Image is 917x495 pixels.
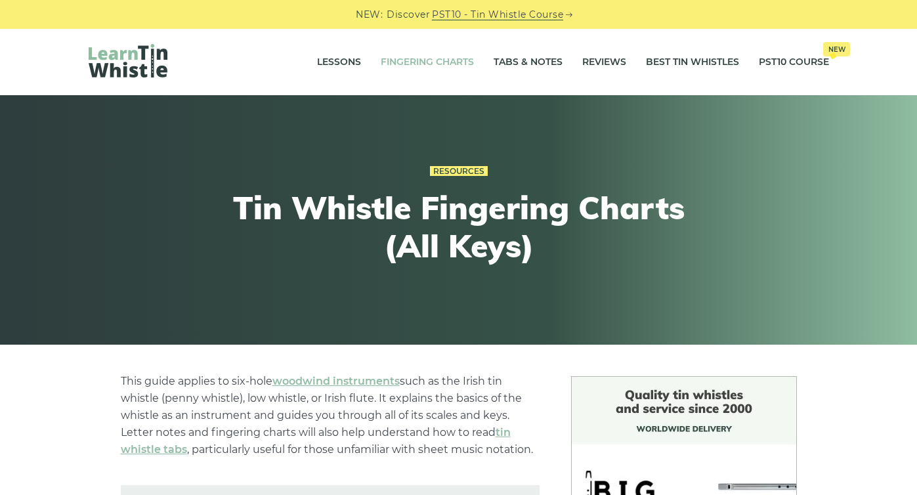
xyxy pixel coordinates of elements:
a: PST10 CourseNew [759,46,829,79]
a: Tabs & Notes [494,46,563,79]
h1: Tin Whistle Fingering Charts (All Keys) [217,189,700,265]
a: woodwind instruments [272,375,400,387]
a: Reviews [582,46,626,79]
a: Lessons [317,46,361,79]
p: This guide applies to six-hole such as the Irish tin whistle (penny whistle), low whistle, or Iri... [121,373,540,458]
img: LearnTinWhistle.com [89,44,167,77]
a: Best Tin Whistles [646,46,739,79]
a: Fingering Charts [381,46,474,79]
a: Resources [430,166,488,177]
span: New [823,42,850,56]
